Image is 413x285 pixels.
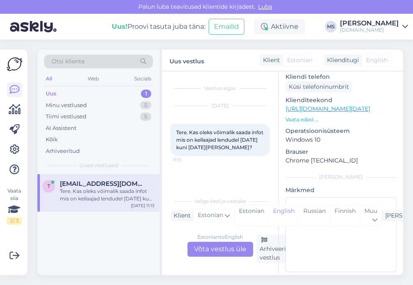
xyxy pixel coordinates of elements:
[60,187,155,202] div: Tere. Kas oleks võimalik saada infot mis on kellaajad lendudel [DATE] kuni [DATE][PERSON_NAME]?
[173,157,204,163] span: 11:13
[60,180,146,187] span: triintsako@gmail.com
[140,101,151,110] div: 5
[176,129,265,150] span: Tere. Kas oleks võimalik saada infot mis on kellaajad lendudel [DATE] kuni [DATE][PERSON_NAME]?
[140,112,151,121] div: 5
[198,211,223,220] span: Estonian
[46,124,76,132] div: AI Assistent
[340,20,408,33] a: [PERSON_NAME][DOMAIN_NAME]
[47,183,50,189] span: t
[7,217,22,225] div: 2 / 3
[285,156,396,165] p: Chrome [TECHNICAL_ID]
[254,19,305,34] div: Aktiivne
[285,135,396,144] p: Windows 10
[340,27,399,33] div: [DOMAIN_NAME]
[256,235,289,263] div: Arhiveeri vestlus
[260,56,280,65] div: Klient
[197,233,243,241] div: Estonian to English
[7,187,22,225] div: Vaata siia
[46,112,86,121] div: Tiimi vestlused
[170,211,191,220] div: Klient
[141,90,151,98] div: 1
[170,197,270,205] div: Valige keel ja vastake
[86,73,101,84] div: Web
[209,19,244,35] button: Emailid
[324,56,359,65] div: Klienditugi
[330,205,360,226] div: Finnish
[235,205,268,226] div: Estonian
[7,56,22,72] img: Askly Logo
[285,173,396,181] div: [PERSON_NAME]
[285,186,396,195] p: Märkmed
[52,57,85,66] span: Otsi kliente
[112,22,128,30] b: Uus!
[170,85,270,92] div: Vestlus algas
[340,20,399,27] div: [PERSON_NAME]
[285,116,396,123] p: Vaata edasi ...
[170,102,270,110] div: [DATE]
[46,135,58,144] div: Kõik
[46,101,87,110] div: Minu vestlused
[170,55,204,66] label: Uus vestlus
[131,202,155,209] div: [DATE] 11:13
[187,242,253,257] div: Võta vestlus üle
[325,21,337,32] div: MS
[256,3,275,10] span: Luba
[44,73,54,84] div: All
[285,81,352,92] div: Küsi telefoninumbrit
[364,207,377,215] span: Muu
[285,147,396,156] p: Brauser
[366,56,388,65] span: English
[287,56,312,65] span: Estonian
[268,205,299,226] div: English
[285,72,396,81] p: Kliendi telefon
[285,105,370,112] a: [URL][DOMAIN_NAME][DATE]
[133,73,153,84] div: Socials
[79,162,118,169] span: Uued vestlused
[112,22,205,32] div: Proovi tasuta juba täna:
[285,96,396,105] p: Klienditeekond
[46,147,80,155] div: Arhiveeritud
[299,205,330,226] div: Russian
[46,90,57,98] div: Uus
[285,127,396,135] p: Operatsioonisüsteem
